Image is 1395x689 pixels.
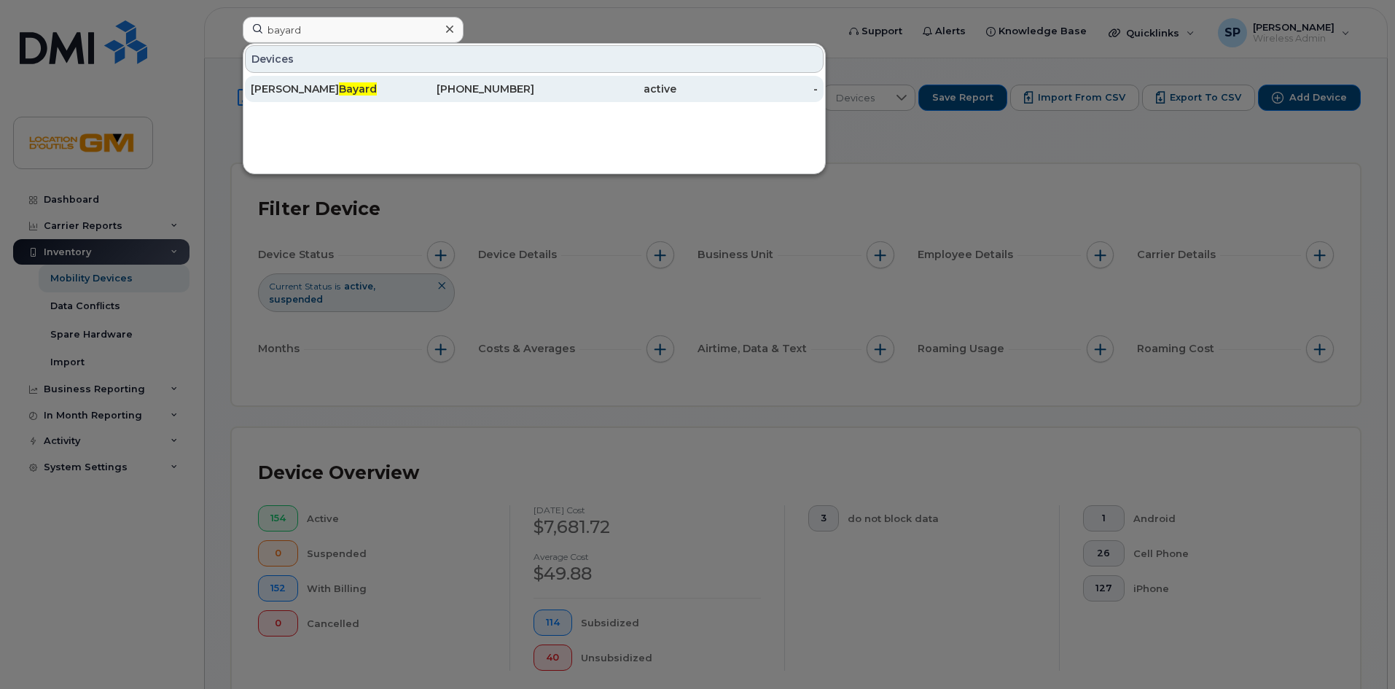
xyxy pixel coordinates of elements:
[245,45,824,73] div: Devices
[676,82,818,96] div: -
[534,82,676,96] div: active
[251,82,393,96] div: [PERSON_NAME]
[245,76,824,102] a: [PERSON_NAME]Bayard[PHONE_NUMBER]active-
[339,82,377,96] span: Bayard
[393,82,535,96] div: [PHONE_NUMBER]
